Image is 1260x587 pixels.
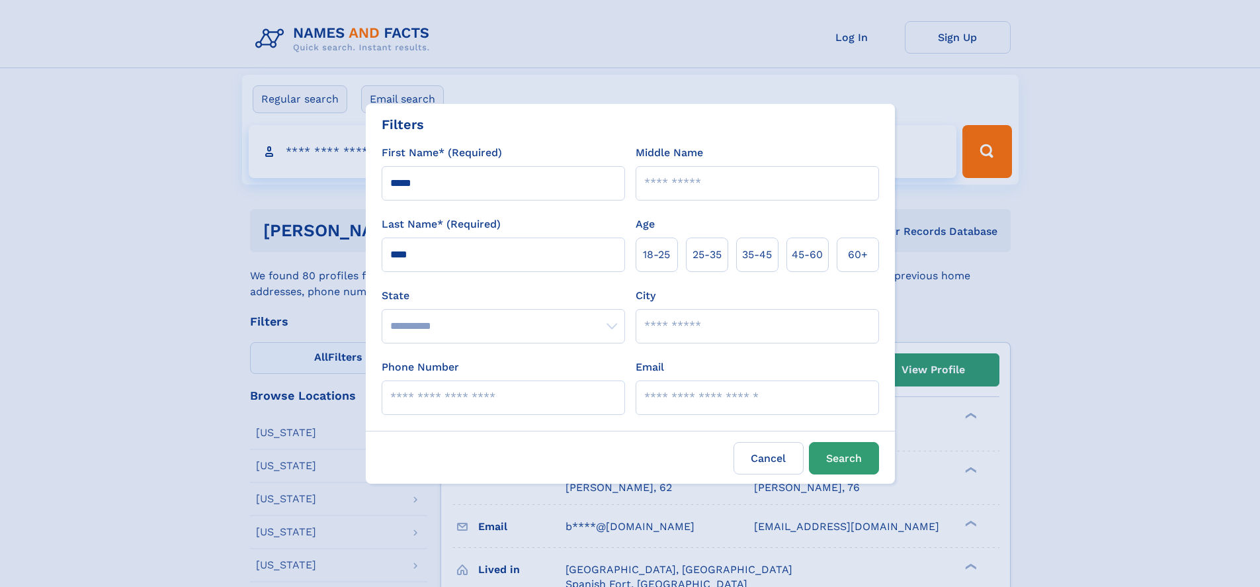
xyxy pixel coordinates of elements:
[382,114,424,134] div: Filters
[643,247,670,263] span: 18‑25
[382,216,501,232] label: Last Name* (Required)
[382,145,502,161] label: First Name* (Required)
[382,359,459,375] label: Phone Number
[792,247,823,263] span: 45‑60
[382,288,625,304] label: State
[734,442,804,474] label: Cancel
[848,247,868,263] span: 60+
[636,145,703,161] label: Middle Name
[636,359,664,375] label: Email
[636,216,655,232] label: Age
[693,247,722,263] span: 25‑35
[742,247,772,263] span: 35‑45
[809,442,879,474] button: Search
[636,288,655,304] label: City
